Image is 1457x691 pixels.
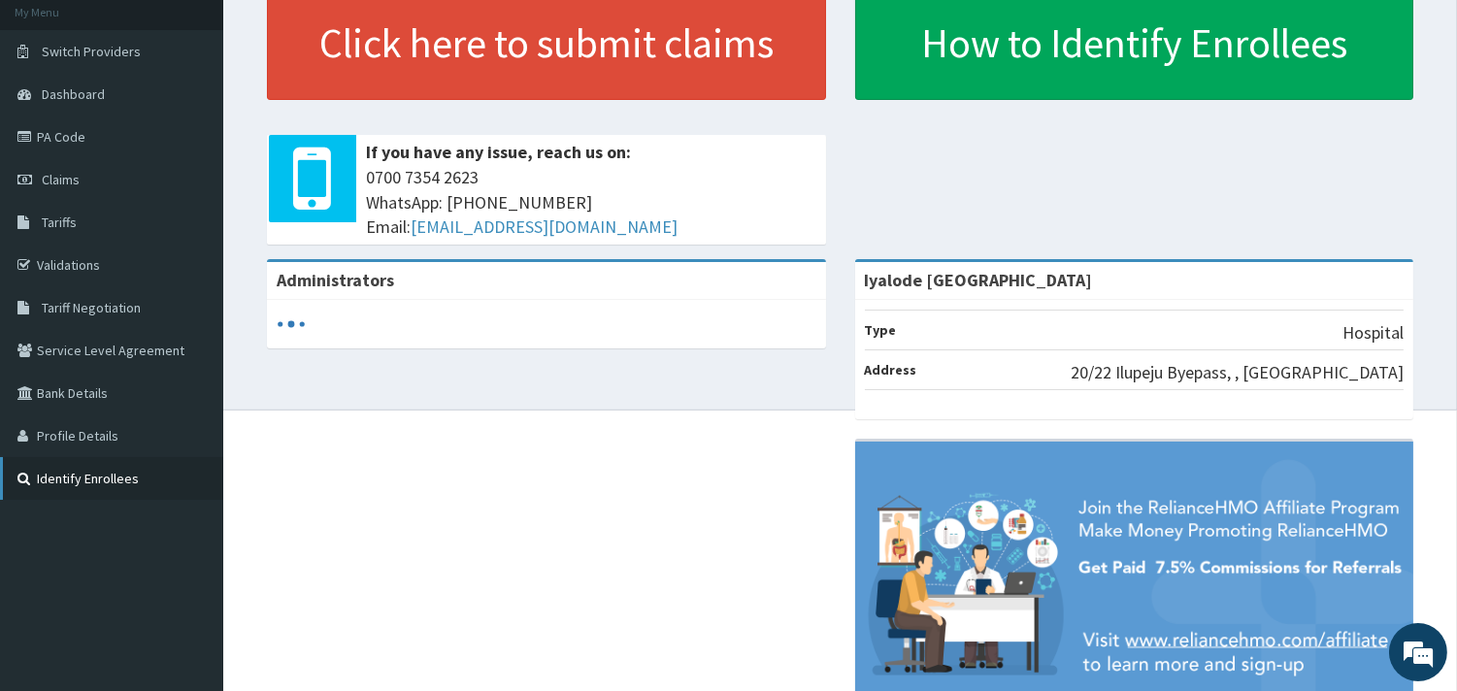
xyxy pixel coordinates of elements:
b: Address [865,361,917,378]
span: 0700 7354 2623 WhatsApp: [PHONE_NUMBER] Email: [366,165,816,240]
b: If you have any issue, reach us on: [366,141,631,163]
span: Dashboard [42,85,105,103]
b: Type [865,321,897,339]
p: Hospital [1342,320,1404,345]
span: Switch Providers [42,43,141,60]
p: 20/22 Ilupeju Byepass, , [GEOGRAPHIC_DATA] [1071,360,1404,385]
strong: Iyalode [GEOGRAPHIC_DATA] [865,269,1093,291]
span: Tariff Negotiation [42,299,141,316]
svg: audio-loading [277,310,306,339]
span: Tariffs [42,214,77,231]
span: Claims [42,171,80,188]
a: [EMAIL_ADDRESS][DOMAIN_NAME] [411,215,678,238]
b: Administrators [277,269,394,291]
